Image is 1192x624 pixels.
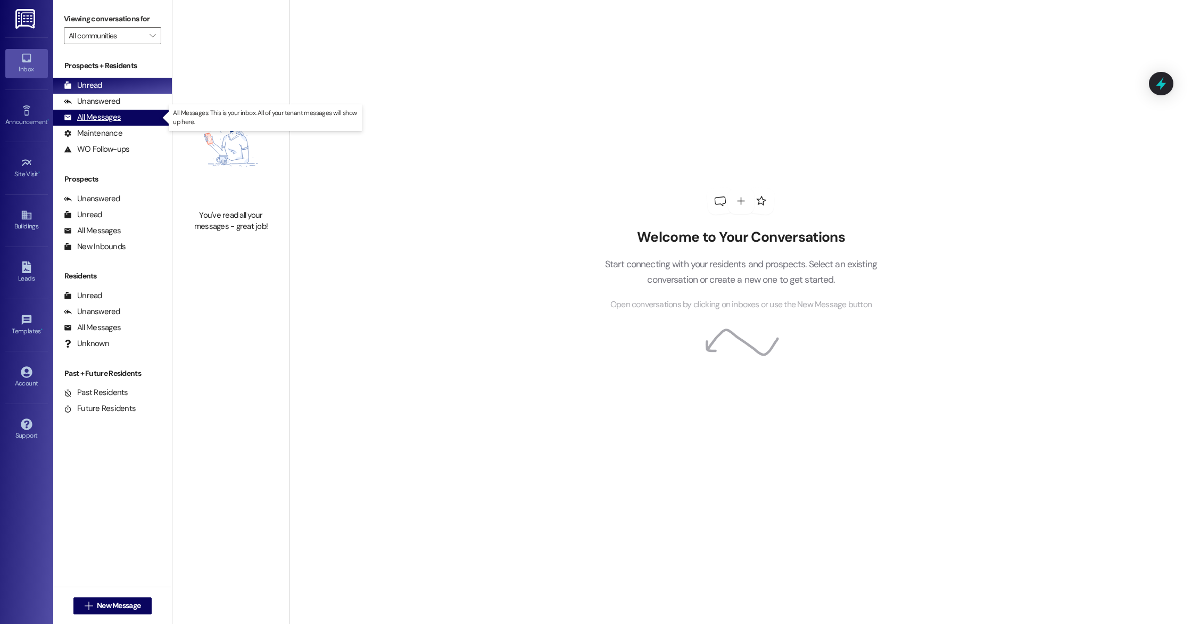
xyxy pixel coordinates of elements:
div: Prospects + Residents [53,60,172,71]
div: You've read all your messages - great job! [184,210,278,233]
div: Unanswered [64,306,120,317]
div: Maintenance [64,128,122,139]
i:  [150,31,155,40]
span: • [47,117,49,124]
a: Templates • [5,311,48,340]
div: WO Follow-ups [64,144,129,155]
div: Past Residents [64,387,128,398]
div: Unanswered [64,96,120,107]
div: Residents [53,270,172,282]
a: Account [5,363,48,392]
div: All Messages [64,225,121,236]
div: Past + Future Residents [53,368,172,379]
a: Inbox [5,49,48,78]
span: Open conversations by clicking on inboxes or use the New Message button [610,298,872,311]
span: • [38,169,40,176]
h2: Welcome to Your Conversations [589,229,893,246]
div: New Inbounds [64,241,126,252]
div: Unread [64,209,102,220]
input: All communities [69,27,144,44]
a: Buildings [5,206,48,235]
i:  [85,602,93,610]
div: All Messages [64,112,121,123]
img: ResiDesk Logo [15,9,37,29]
button: New Message [73,597,152,614]
span: • [41,326,43,333]
div: Prospects [53,174,172,185]
div: All Messages [64,322,121,333]
span: New Message [97,600,140,611]
div: Unread [64,290,102,301]
a: Leads [5,258,48,287]
div: Unknown [64,338,109,349]
p: Start connecting with your residents and prospects. Select an existing conversation or create a n... [589,257,893,287]
p: All Messages: This is your inbox. All of your tenant messages will show up here. [173,109,358,127]
div: Future Residents [64,403,136,414]
label: Viewing conversations for [64,11,161,27]
div: Unread [64,80,102,91]
img: empty-state [184,79,278,204]
div: Unanswered [64,193,120,204]
a: Support [5,415,48,444]
a: Site Visit • [5,154,48,183]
